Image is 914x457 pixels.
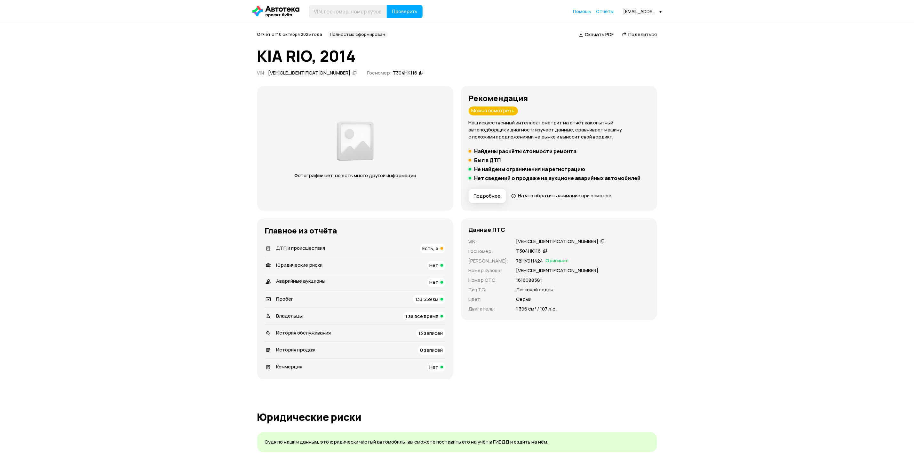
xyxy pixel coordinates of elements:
div: Т304НК116 [393,70,417,76]
p: Судя по нашим данным, это юридически чистый автомобиль: вы сможете поставить его на учёт в ГИБДД ... [265,439,649,445]
span: Госномер: [367,69,392,76]
a: Отчёты [596,8,614,15]
h1: KIA RIO, 2014 [257,47,657,65]
button: Подробнее [469,189,506,203]
h5: Не найдены ограничения на регистрацию [474,166,585,172]
p: Серый [516,296,532,303]
p: VIN : [469,238,509,245]
p: Номер СТС : [469,277,509,284]
span: Оригинал [546,257,569,264]
img: 2a3f492e8892fc00.png [335,118,375,164]
span: Аварийные аукционы [276,278,326,284]
span: VIN : [257,69,266,76]
span: Отчёты [596,8,614,14]
span: Владельцы [276,312,303,319]
p: Номер кузова : [469,267,509,274]
span: Пробег [276,295,294,302]
input: VIN, госномер, номер кузова [309,5,387,18]
p: Легковой седан [516,286,554,293]
p: Двигатель : [469,305,509,312]
span: На что обратить внимание при осмотре [518,192,611,199]
span: История обслуживания [276,329,331,336]
span: История продаж [276,346,316,353]
span: 0 записей [420,347,443,353]
p: Тип ТС : [469,286,509,293]
div: [VEHICLE_IDENTIFICATION_NUMBER] [268,70,351,76]
span: Проверить [392,9,417,14]
p: Цвет : [469,296,509,303]
p: Фотографий нет, но есть много другой информации [288,172,422,179]
p: [PERSON_NAME] : [469,257,509,264]
span: Помощь [573,8,592,14]
span: Коммерция [276,363,303,370]
button: Проверить [387,5,423,18]
p: 1 396 см³ / 107 л.с. [516,305,557,312]
div: [VEHICLE_IDENTIFICATION_NUMBER] [516,238,599,245]
h5: Был в ДТП [474,157,501,163]
span: Поделиться [629,31,657,38]
span: Нет [430,279,439,286]
h3: Главное из отчёта [265,226,446,235]
div: Полностью сформирован [328,31,388,38]
span: Есть, 5 [423,245,439,252]
a: На что обратить внимание при осмотре [511,192,612,199]
span: ДТП и происшествия [276,245,325,251]
h5: Найдены расчёты стоимости ремонта [474,148,577,154]
h4: Данные ПТС [469,226,505,233]
p: 1616088581 [516,277,542,284]
span: Отчёт от 10 октября 2025 года [257,31,322,37]
span: Подробнее [474,193,501,199]
p: Наш искусственный интеллект смотрит на отчёт как опытный автоподборщик и диагност: изучает данные... [469,119,649,140]
div: Можно осмотреть [469,106,518,115]
span: 1 за всё время [406,313,439,319]
span: Нет [430,364,439,370]
h3: Рекомендация [469,94,649,103]
p: 78НУ911424 [516,257,543,264]
a: Помощь [573,8,592,15]
div: [EMAIL_ADDRESS][DOMAIN_NAME] [624,8,662,14]
span: Юридические риски [276,262,323,268]
a: Скачать PDF [579,31,614,38]
a: Поделиться [622,31,657,38]
h5: Нет сведений о продаже на аукционе аварийных автомобилей [474,175,641,181]
h1: Юридические риски [257,411,657,423]
span: 13 записей [419,330,443,336]
p: Госномер : [469,248,509,255]
span: 133 559 км [416,296,439,303]
div: Т304НК116 [516,248,541,255]
span: Скачать PDF [585,31,614,38]
p: [VEHICLE_IDENTIFICATION_NUMBER] [516,267,599,274]
span: Нет [430,262,439,269]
